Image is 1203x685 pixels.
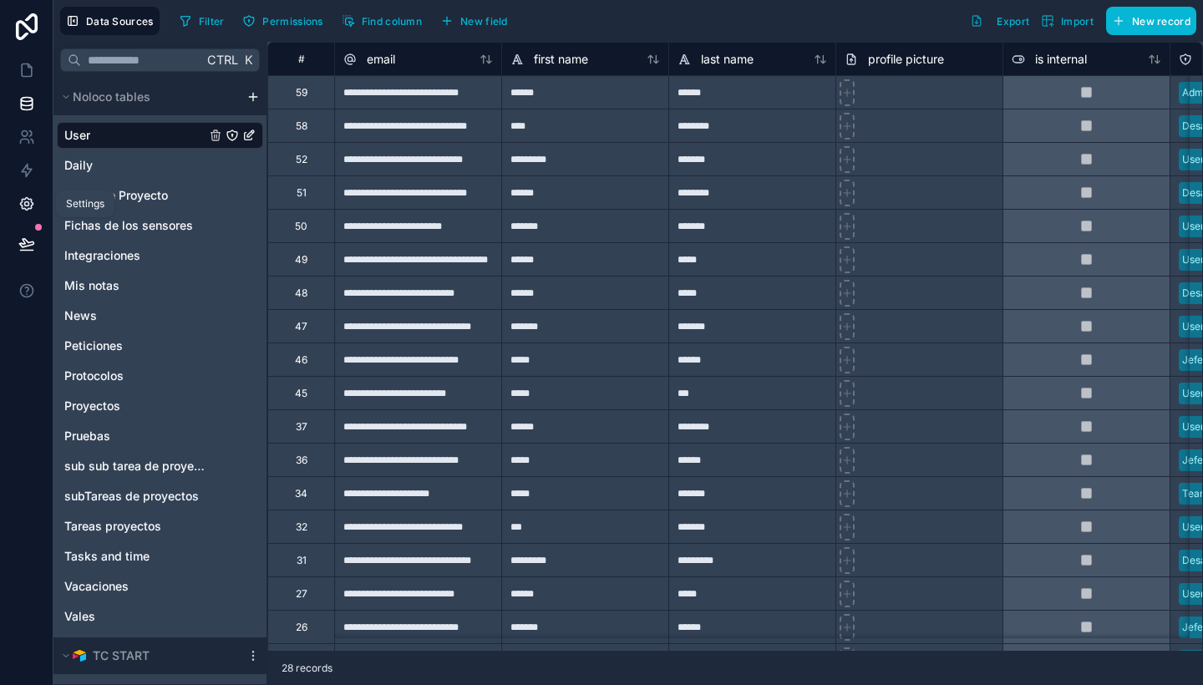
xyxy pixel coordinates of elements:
[1132,15,1190,28] span: New record
[296,420,307,434] div: 37
[296,587,307,601] div: 27
[86,15,154,28] span: Data Sources
[236,8,335,33] a: Permissions
[281,53,322,65] div: #
[434,8,514,33] button: New field
[199,15,225,28] span: Filter
[282,662,332,675] span: 28 records
[60,7,160,35] button: Data Sources
[701,51,754,68] span: last name
[262,15,322,28] span: Permissions
[295,320,307,333] div: 47
[206,49,240,70] span: Ctrl
[295,287,307,300] div: 48
[66,197,104,211] div: Settings
[1099,7,1196,35] a: New record
[295,353,307,367] div: 46
[295,253,307,266] div: 49
[295,487,307,500] div: 34
[964,7,1035,35] button: Export
[1035,51,1087,68] span: is internal
[296,454,307,467] div: 36
[173,8,231,33] button: Filter
[236,8,328,33] button: Permissions
[242,54,254,66] span: K
[296,520,307,534] div: 32
[534,51,588,68] span: first name
[868,51,944,68] span: profile picture
[997,15,1029,28] span: Export
[362,15,422,28] span: Find column
[296,86,307,99] div: 59
[1106,7,1196,35] button: New record
[336,8,428,33] button: Find column
[1061,15,1094,28] span: Import
[295,220,307,233] div: 50
[296,621,307,634] div: 26
[297,186,307,200] div: 51
[296,119,307,133] div: 58
[295,387,307,400] div: 45
[296,153,307,166] div: 52
[1035,7,1099,35] button: Import
[367,51,395,68] span: email
[460,15,508,28] span: New field
[297,554,307,567] div: 31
